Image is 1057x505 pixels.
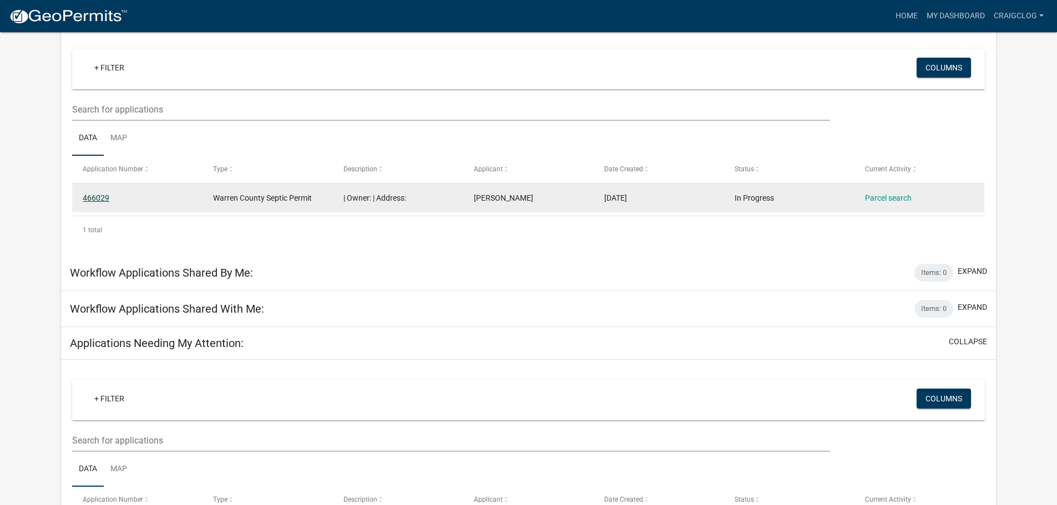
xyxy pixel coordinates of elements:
span: | Owner: | Address: [343,193,406,202]
span: Applicant [474,496,503,503]
span: Current Activity [865,496,911,503]
a: Data [72,452,104,487]
a: Craigclog [989,6,1048,27]
div: 1 total [72,216,985,244]
span: 08/19/2025 [604,193,627,202]
a: My Dashboard [922,6,989,27]
h5: Workflow Applications Shared With Me: [70,302,264,315]
h5: Workflow Applications Shared By Me: [70,266,253,279]
div: collapse [61,29,996,255]
a: Data [72,121,104,156]
a: Map [104,121,134,156]
a: + Filter [85,389,133,409]
h5: Applications Needing My Attention: [70,336,244,350]
datatable-header-cell: Date Created [594,156,724,182]
div: Items: 0 [914,300,953,318]
button: collapse [949,336,987,348]
datatable-header-cell: Applicant [463,156,594,182]
button: Columns [917,58,971,78]
input: Search for applications [72,429,830,452]
datatable-header-cell: Application Number [72,156,203,182]
input: Search for applications [72,98,830,121]
datatable-header-cell: Status [724,156,854,182]
span: Current Activity [865,165,911,173]
span: Status [735,496,754,503]
datatable-header-cell: Current Activity [854,156,984,182]
a: Map [104,452,134,487]
datatable-header-cell: Type [203,156,333,182]
span: Application Number [83,165,143,173]
a: Parcel search [865,193,912,202]
span: Description [343,165,377,173]
span: Applicant [474,165,503,173]
a: Home [891,6,922,27]
button: expand [958,266,987,277]
a: 466029 [83,193,109,202]
button: Columns [917,389,971,409]
button: expand [958,302,987,313]
span: Type [213,165,227,173]
div: Items: 0 [914,264,953,282]
span: Date Created [604,165,643,173]
span: Type [213,496,227,503]
a: + Filter [85,58,133,78]
span: Warren County Septic Permit [213,193,312,202]
span: Application Number [83,496,143,503]
span: Status [735,165,754,173]
datatable-header-cell: Description [333,156,463,182]
span: Description [343,496,377,503]
span: In Progress [735,193,774,202]
span: Craig Smith [474,193,533,202]
span: Date Created [604,496,643,503]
